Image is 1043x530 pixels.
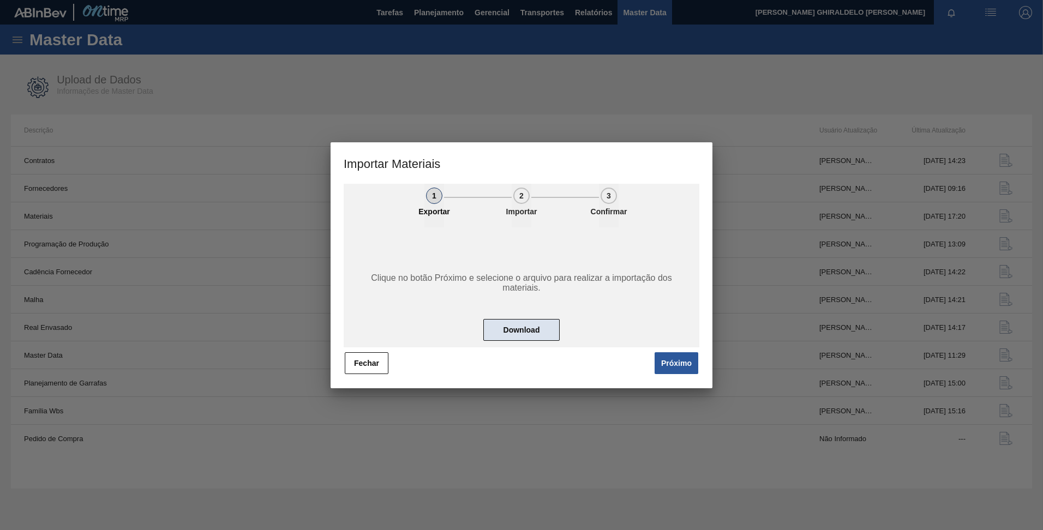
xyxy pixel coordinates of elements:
[512,184,531,227] button: 2Importar
[582,207,636,216] p: Confirmar
[426,188,442,204] div: 1
[407,207,461,216] p: Exportar
[345,352,388,374] button: Fechar
[483,319,560,341] button: Download
[494,207,549,216] p: Importar
[356,273,687,293] span: Clique no botão Próximo e selecione o arquivo para realizar a importação dos materiais.
[331,142,712,184] h3: Importar Materiais
[655,352,698,374] button: Próximo
[513,188,530,204] div: 2
[599,184,619,227] button: 3Confirmar
[424,184,444,227] button: 1Exportar
[601,188,617,204] div: 3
